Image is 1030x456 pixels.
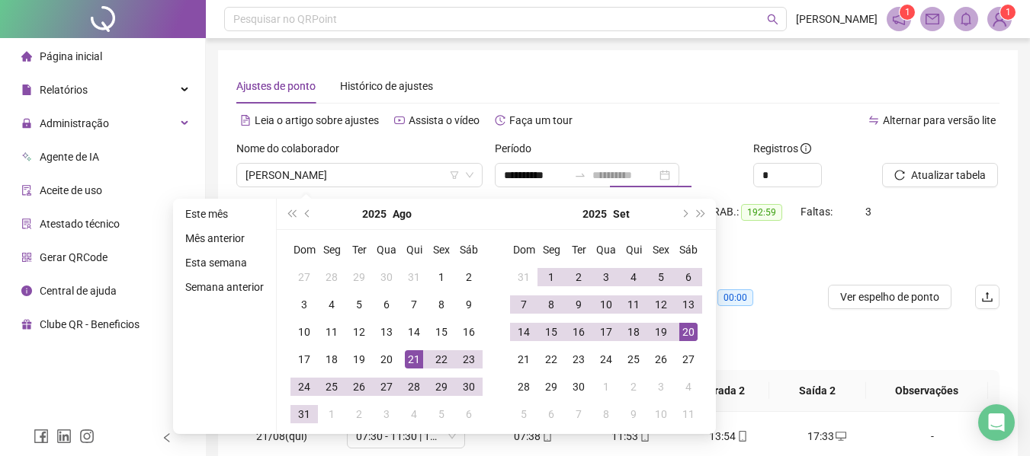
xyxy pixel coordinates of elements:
span: Observações [878,382,976,399]
div: 2 [460,268,478,286]
div: 26 [350,378,368,396]
td: 2025-09-21 [510,346,537,373]
td: 2025-08-14 [400,318,428,346]
div: 1 [322,405,341,423]
td: 2025-09-19 [647,318,675,346]
div: 11:53 [595,428,668,445]
div: 10 [652,405,670,423]
td: 2025-09-05 [428,400,455,428]
span: file [21,85,32,95]
td: 2025-09-04 [400,400,428,428]
td: 2025-09-11 [620,291,647,318]
td: 2025-09-28 [510,373,537,400]
td: 2025-09-23 [565,346,592,373]
span: 07:30 - 11:30 | 13:00 - 17:00 [356,425,456,448]
button: super-next-year [693,199,710,229]
td: 2025-07-28 [318,263,345,291]
button: year panel [582,199,607,229]
div: 7 [515,295,533,314]
label: Nome do colaborador [236,140,349,157]
div: 29 [432,378,451,396]
span: audit [21,185,32,196]
div: 17 [597,323,615,341]
div: 1 [542,268,560,286]
button: prev-year [300,199,316,229]
span: mobile [736,431,748,442]
td: 2025-09-06 [675,263,702,291]
td: 2025-09-01 [318,400,345,428]
span: Atualizar tabela [911,167,986,183]
div: 13:54 [692,428,765,445]
span: mobile [638,431,650,442]
span: qrcode [21,252,32,263]
div: 5 [432,405,451,423]
div: 27 [377,378,396,396]
td: 2025-09-12 [647,291,675,318]
td: 2025-08-22 [428,346,455,373]
div: 3 [597,268,615,286]
div: 28 [515,378,533,396]
div: 13 [679,295,698,314]
td: 2025-08-04 [318,291,345,318]
th: Dom [510,236,537,263]
th: Sex [647,236,675,263]
td: 2025-08-26 [345,373,373,400]
span: upload [981,291,993,303]
td: 2025-09-09 [565,291,592,318]
span: Histórico de ajustes [340,80,433,92]
div: 22 [432,350,451,368]
td: 2025-08-02 [455,263,483,291]
td: 2025-09-03 [373,400,400,428]
span: instagram [79,429,95,444]
div: 25 [322,378,341,396]
div: 9 [624,405,643,423]
span: 3 [865,206,871,218]
div: 20 [679,323,698,341]
td: 2025-09-16 [565,318,592,346]
td: 2025-08-24 [290,373,318,400]
div: 28 [405,378,423,396]
div: 18 [322,350,341,368]
td: 2025-08-07 [400,291,428,318]
td: 2025-08-06 [373,291,400,318]
span: JOSE EDUARDO DE JESUS FERNANDES [245,164,473,187]
span: mail [926,12,939,26]
td: 2025-09-30 [565,373,592,400]
td: 2025-08-13 [373,318,400,346]
div: 2 [570,268,588,286]
div: 24 [597,350,615,368]
div: 8 [542,295,560,314]
td: 2025-09-02 [345,400,373,428]
div: 6 [542,405,560,423]
td: 2025-10-02 [620,373,647,400]
span: Clube QR - Beneficios [40,318,140,330]
div: 21 [515,350,533,368]
td: 2025-07-29 [345,263,373,291]
div: 10 [597,295,615,314]
td: 2025-07-31 [400,263,428,291]
th: Sáb [675,236,702,263]
span: 1 [905,7,910,18]
td: 2025-08-16 [455,318,483,346]
div: 11 [322,323,341,341]
span: reload [894,170,905,180]
th: Ter [345,236,373,263]
th: Qua [373,236,400,263]
td: 2025-08-20 [373,346,400,373]
li: Esta semana [179,254,270,272]
div: 25 [624,350,643,368]
th: Saída 2 [769,370,865,412]
span: Registros [753,140,811,157]
span: gift [21,319,32,330]
th: Entrada 2 [673,370,769,412]
span: Aceite de uso [40,184,102,196]
div: 4 [405,405,423,423]
td: 2025-08-17 [290,346,318,373]
div: 30 [570,378,588,396]
span: file-text [240,115,251,126]
td: 2025-09-10 [592,291,620,318]
th: Sex [428,236,455,263]
span: history [495,115,505,126]
td: 2025-09-14 [510,318,537,346]
td: 2025-09-18 [620,318,647,346]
